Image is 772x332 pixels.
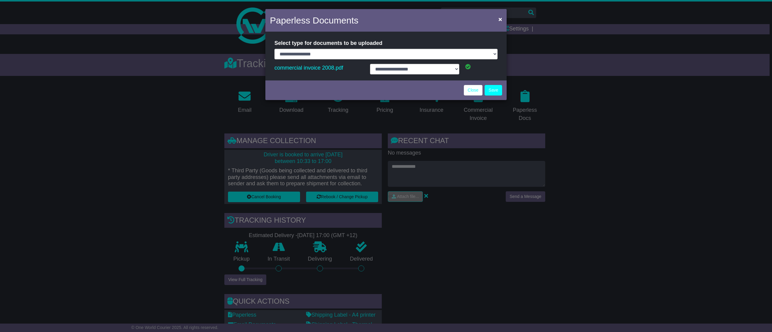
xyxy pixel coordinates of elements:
button: Save [485,85,502,96]
button: Close [495,13,505,25]
label: Select type for documents to be uploaded [274,38,382,49]
a: Close [464,85,482,96]
a: commercial invoice 2008.pdf [274,63,343,72]
span: × [498,16,502,23]
h4: Paperless Documents [270,14,358,27]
